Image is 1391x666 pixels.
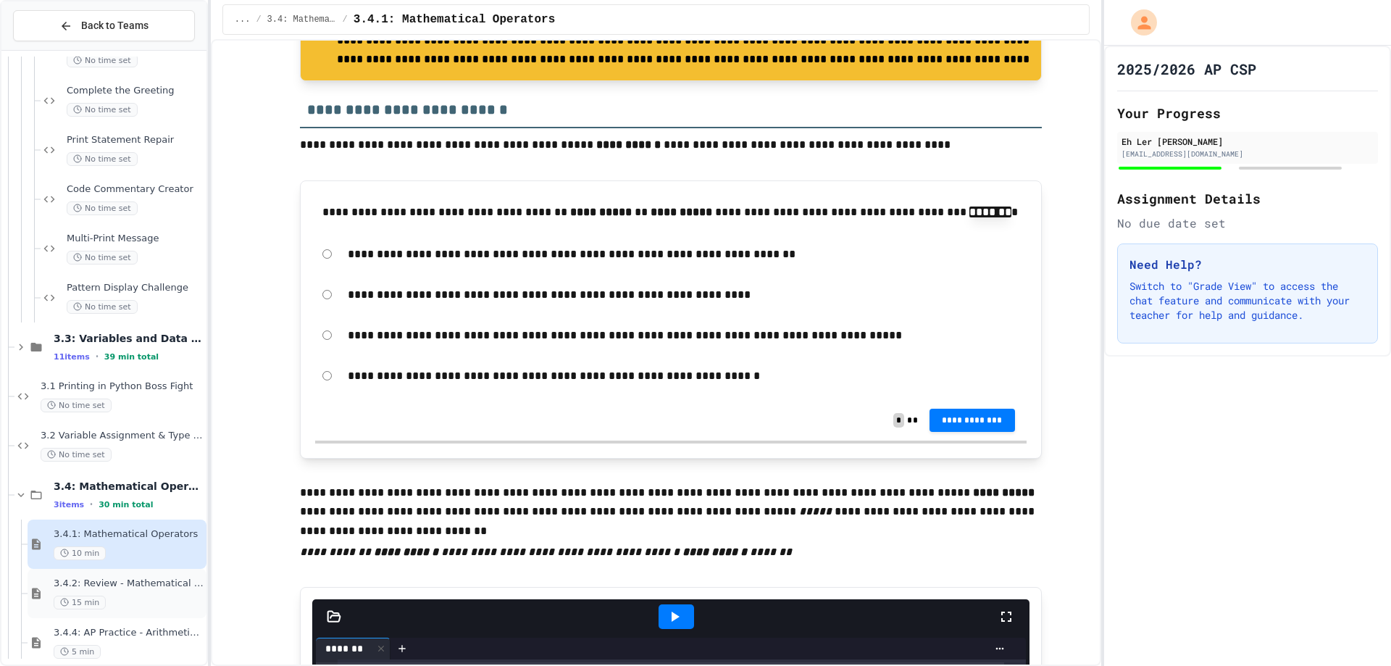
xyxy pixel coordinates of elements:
span: 10 min [54,546,106,560]
h1: 2025/2026 AP CSP [1117,59,1256,79]
span: 15 min [54,596,106,609]
span: 3.4.2: Review - Mathematical Operators [54,578,204,590]
h3: Need Help? [1129,256,1366,273]
div: Eh Ler [PERSON_NAME] [1121,135,1374,148]
h2: Assignment Details [1117,188,1378,209]
span: No time set [41,399,112,412]
span: 3.4: Mathematical Operators [54,480,204,493]
span: No time set [67,54,138,67]
span: No time set [67,103,138,117]
span: • [96,351,99,362]
span: / [256,14,261,25]
span: ... [235,14,251,25]
span: No time set [41,448,112,462]
span: 30 min total [99,500,153,509]
span: 39 min total [104,352,159,362]
span: No time set [67,251,138,265]
span: No time set [67,300,138,314]
span: 3.4.4: AP Practice - Arithmetic Operators [54,627,204,639]
span: Code Commentary Creator [67,183,204,196]
span: 11 items [54,352,90,362]
button: Back to Teams [13,10,195,41]
div: No due date set [1117,215,1378,232]
h2: Your Progress [1117,103,1378,123]
p: Switch to "Grade View" to access the chat feature and communicate with your teacher for help and ... [1129,279,1366,322]
span: Back to Teams [81,18,149,33]
span: 3.4.1: Mathematical Operators [54,528,204,541]
span: 3.4: Mathematical Operators [267,14,337,25]
span: Pattern Display Challenge [67,282,204,294]
span: Multi-Print Message [67,233,204,245]
span: • [90,499,93,510]
span: Complete the Greeting [67,85,204,97]
span: No time set [67,201,138,215]
span: 3 items [54,500,84,509]
span: 3.4.1: Mathematical Operators [354,11,555,28]
span: No time set [67,152,138,166]
span: 5 min [54,645,101,659]
span: / [343,14,348,25]
div: [EMAIL_ADDRESS][DOMAIN_NAME] [1121,149,1374,159]
span: 3.2 Variable Assignment & Type Boss Fight [41,430,204,442]
div: My Account [1116,6,1161,39]
span: Print Statement Repair [67,134,204,146]
span: 3.3: Variables and Data Types [54,332,204,345]
span: 3.1 Printing in Python Boss Fight [41,380,204,393]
